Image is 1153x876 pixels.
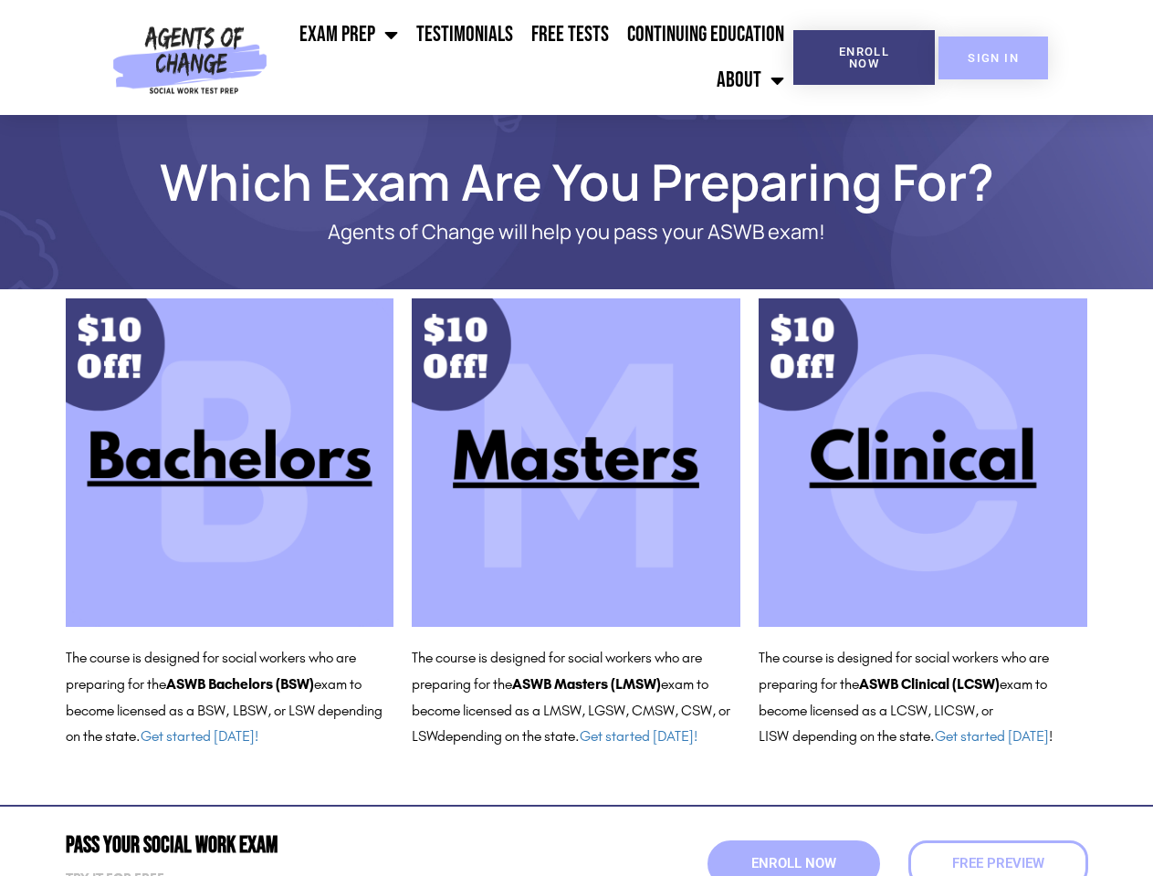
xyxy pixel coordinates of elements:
span: Enroll Now [823,46,906,69]
a: Enroll Now [793,30,935,85]
a: Continuing Education [618,12,793,57]
b: ASWB Masters (LMSW) [512,675,661,693]
span: depending on the state [792,727,930,745]
p: The course is designed for social workers who are preparing for the exam to become licensed as a ... [66,645,394,750]
span: Enroll Now [751,857,836,871]
span: . ! [930,727,1053,745]
a: Exam Prep [290,12,407,57]
h2: Pass Your Social Work Exam [66,834,568,857]
b: ASWB Bachelors (BSW) [166,675,314,693]
p: Agents of Change will help you pass your ASWB exam! [130,221,1024,244]
a: SIGN IN [938,36,1048,79]
span: SIGN IN [968,52,1019,64]
p: The course is designed for social workers who are preparing for the exam to become licensed as a ... [412,645,740,750]
a: Get started [DATE]! [580,727,697,745]
b: ASWB Clinical (LCSW) [859,675,1000,693]
a: Get started [DATE] [935,727,1049,745]
p: The course is designed for social workers who are preparing for the exam to become licensed as a ... [759,645,1087,750]
span: Free Preview [952,857,1044,871]
span: depending on the state. [437,727,697,745]
nav: Menu [275,12,793,103]
h1: Which Exam Are You Preparing For? [57,161,1097,203]
a: About [708,57,793,103]
a: Free Tests [522,12,618,57]
a: Get started [DATE]! [141,727,258,745]
a: Testimonials [407,12,522,57]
